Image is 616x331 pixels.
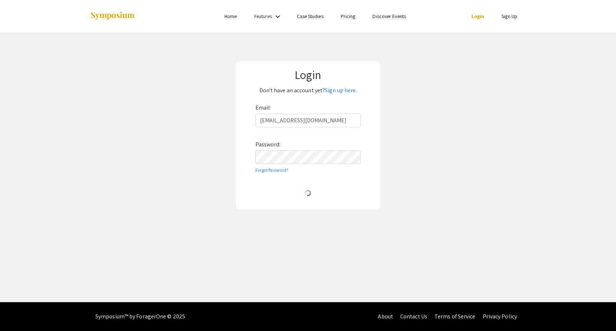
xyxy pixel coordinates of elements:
a: Sign up here. [325,87,357,94]
img: Loading [302,187,314,199]
a: Contact Us [400,313,427,320]
a: Login [472,13,485,19]
a: Discover Events [372,13,406,19]
a: Forgot Password? [255,167,289,173]
label: Email: [255,102,271,114]
a: Terms of Service [434,313,476,320]
a: About [378,313,393,320]
mat-icon: Expand Features list [273,12,282,21]
h1: Login [242,68,374,81]
a: Case Studies [297,13,323,19]
div: Symposium™ by ForagerOne © 2025 [95,302,185,331]
a: Privacy Policy [483,313,517,320]
img: Symposium by ForagerOne [90,11,135,21]
a: Sign Up [501,13,517,19]
p: Don't have an account yet? [242,85,374,96]
a: Home [224,13,237,19]
label: Password: [255,139,281,150]
a: Pricing [341,13,356,19]
iframe: Chat [5,299,31,326]
a: Features [254,13,272,19]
